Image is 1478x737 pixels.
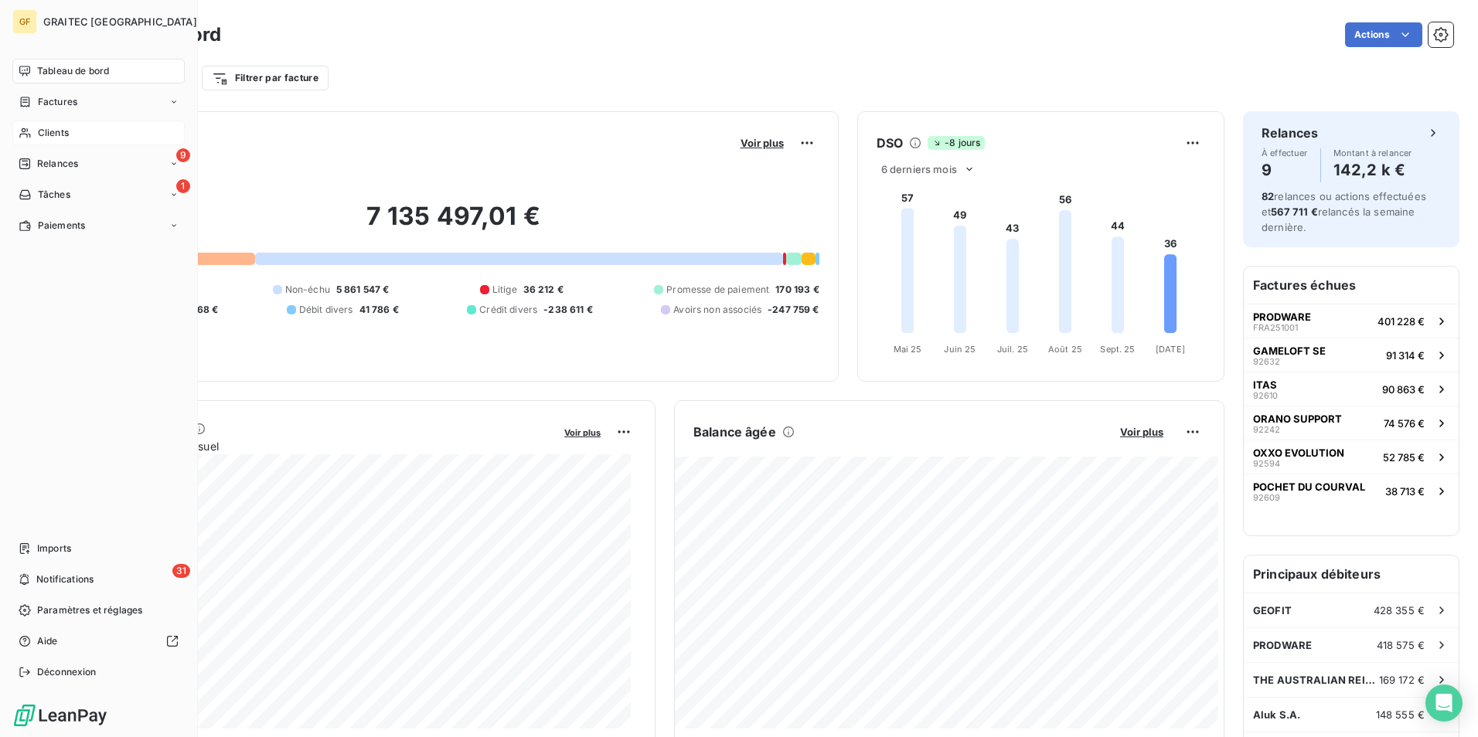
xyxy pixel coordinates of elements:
[564,427,601,438] span: Voir plus
[299,303,353,317] span: Débit divers
[1253,425,1280,434] span: 92242
[1253,459,1280,468] span: 92594
[1253,481,1365,493] span: POCHET DU COURVAL
[37,665,97,679] span: Déconnexion
[1333,148,1412,158] span: Montant à relancer
[479,303,537,317] span: Crédit divers
[1244,338,1459,372] button: GAMELOFT SE9263291 314 €
[1115,425,1168,439] button: Voir plus
[1244,474,1459,508] button: POCHET DU COURVAL9260938 713 €
[1253,413,1342,425] span: ORANO SUPPORT
[1253,447,1344,459] span: OXXO EVOLUTION
[1244,440,1459,474] button: OXXO EVOLUTION9259452 785 €
[881,163,957,175] span: 6 derniers mois
[492,283,517,297] span: Litige
[1156,344,1185,355] tspan: [DATE]
[877,134,903,152] h6: DSO
[1244,555,1459,593] h6: Principaux débiteurs
[768,303,819,317] span: -247 759 €
[176,179,190,193] span: 1
[1262,158,1308,182] h4: 9
[1253,379,1277,391] span: ITAS
[1382,383,1425,396] span: 90 863 €
[523,283,564,297] span: 36 212 €
[1244,406,1459,440] button: ORANO SUPPORT9224274 576 €
[1374,604,1425,616] span: 428 355 €
[1120,426,1163,438] span: Voir plus
[1244,267,1459,304] h6: Factures échues
[1244,304,1459,338] button: PRODWAREFRA251001401 228 €
[1253,604,1292,616] span: GEOFIT
[1253,674,1379,686] span: THE AUSTRALIAN REINFORCING COMPANY
[202,66,329,90] button: Filtrer par facture
[37,603,142,617] span: Paramètres et réglages
[1253,639,1312,651] span: PRODWARE
[12,629,185,654] a: Aide
[1048,344,1082,355] tspan: Août 25
[736,136,788,150] button: Voir plus
[12,9,37,34] div: GF
[38,95,77,109] span: Factures
[543,303,593,317] span: -238 611 €
[1262,124,1318,142] h6: Relances
[666,283,769,297] span: Promesse de paiement
[38,219,85,233] span: Paiements
[1333,158,1412,182] h4: 142,2 k €
[1376,708,1425,721] span: 148 555 €
[172,564,190,578] span: 31
[1271,205,1317,218] span: 567 711 €
[359,303,399,317] span: 41 786 €
[775,283,819,297] span: 170 193 €
[1425,684,1463,722] div: Open Intercom Messenger
[1253,391,1278,400] span: 92610
[1385,485,1425,498] span: 38 713 €
[997,344,1028,355] tspan: Juil. 25
[1253,708,1300,721] span: Aluk S.A.
[1386,349,1425,362] span: 91 314 €
[1262,190,1426,233] span: relances ou actions effectuées et relancés la semaine dernière.
[1345,22,1422,47] button: Actions
[1253,311,1311,323] span: PRODWARE
[36,572,94,586] span: Notifications
[741,137,784,149] span: Voir plus
[176,148,190,162] span: 9
[1262,190,1274,202] span: 82
[560,425,605,439] button: Voir plus
[38,126,69,140] span: Clients
[37,64,109,78] span: Tableau de bord
[893,344,921,355] tspan: Mai 25
[336,283,390,297] span: 5 861 547 €
[1262,148,1308,158] span: À effectuer
[37,634,58,648] span: Aide
[87,438,553,454] span: Chiffre d'affaires mensuel
[1253,493,1280,502] span: 92609
[1253,357,1280,366] span: 92632
[1253,345,1326,357] span: GAMELOFT SE
[285,283,330,297] span: Non-échu
[1383,451,1425,464] span: 52 785 €
[37,157,78,171] span: Relances
[1377,639,1425,651] span: 418 575 €
[87,201,819,247] h2: 7 135 497,01 €
[928,136,985,150] span: -8 jours
[1100,344,1135,355] tspan: Sept. 25
[673,303,761,317] span: Avoirs non associés
[1244,372,1459,406] button: ITAS9261090 863 €
[1384,417,1425,430] span: 74 576 €
[1378,315,1425,328] span: 401 228 €
[944,344,976,355] tspan: Juin 25
[1379,674,1425,686] span: 169 172 €
[12,703,108,728] img: Logo LeanPay
[43,15,197,28] span: GRAITEC [GEOGRAPHIC_DATA]
[38,188,70,202] span: Tâches
[37,542,71,555] span: Imports
[693,423,776,441] h6: Balance âgée
[1253,323,1298,332] span: FRA251001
